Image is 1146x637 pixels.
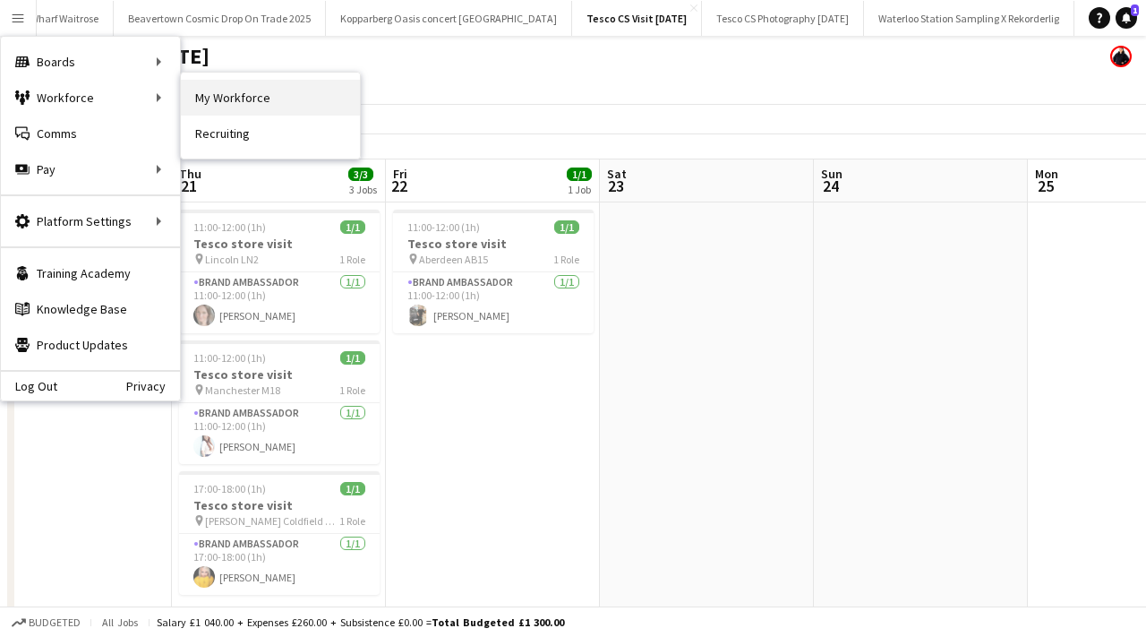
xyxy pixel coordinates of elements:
div: Boards [1,44,180,80]
span: 1 Role [339,253,365,266]
span: 25 [1032,176,1058,196]
a: Comms [1,116,180,151]
span: 11:00-12:00 (1h) [407,220,480,234]
span: 1 Role [339,383,365,397]
span: Mon [1035,166,1058,182]
span: 3/3 [348,168,373,181]
app-card-role: Brand Ambassador1/111:00-12:00 (1h)[PERSON_NAME] [179,272,380,333]
a: Log Out [1,379,57,393]
span: 1/1 [567,168,592,181]
h3: Tesco store visit [179,366,380,383]
a: Recruiting [181,116,360,151]
button: Beavertown Cosmic Drop On Trade 2025 [114,1,326,36]
span: Manchester M18 [205,383,280,397]
span: 1 Role [553,253,579,266]
span: 1/1 [554,220,579,234]
div: 1 Job [568,183,591,196]
app-job-card: 11:00-12:00 (1h)1/1Tesco store visit Lincoln LN21 RoleBrand Ambassador1/111:00-12:00 (1h)[PERSON_... [179,210,380,333]
span: Aberdeen AB15 [419,253,488,266]
a: Knowledge Base [1,291,180,327]
a: My Workforce [181,80,360,116]
div: Workforce [1,80,180,116]
span: Thu [179,166,201,182]
span: Total Budgeted £1 300.00 [432,615,564,629]
a: Training Academy [1,255,180,291]
span: 24 [818,176,842,196]
span: All jobs [98,615,141,629]
div: 3 Jobs [349,183,377,196]
span: Fri [393,166,407,182]
app-card-role: Brand Ambassador1/111:00-12:00 (1h)[PERSON_NAME] [393,272,594,333]
h3: Tesco store visit [393,236,594,252]
span: 11:00-12:00 (1h) [193,220,266,234]
span: 1/1 [340,482,365,495]
span: 1 Role [339,514,365,528]
button: Budgeted [9,613,83,633]
button: Kopparberg Oasis concert [GEOGRAPHIC_DATA] [326,1,572,36]
app-job-card: 11:00-12:00 (1h)1/1Tesco store visit Manchester M181 RoleBrand Ambassador1/111:00-12:00 (1h)[PERS... [179,340,380,464]
span: [PERSON_NAME] Coldfield B73 [205,514,339,528]
span: 11:00-12:00 (1h) [193,351,266,365]
div: Pay [1,151,180,187]
h3: Tesco store visit [179,497,380,513]
span: Sun [821,166,842,182]
span: Lincoln LN2 [205,253,259,266]
app-user-avatar: Danielle Ferguson [1110,46,1132,67]
button: Tesco CS Photography [DATE] [702,1,864,36]
span: 1/1 [340,220,365,234]
button: Tesco CS Visit [DATE] [572,1,702,36]
span: 22 [390,176,407,196]
app-job-card: 17:00-18:00 (1h)1/1Tesco store visit [PERSON_NAME] Coldfield B731 RoleBrand Ambassador1/117:00-18... [179,471,380,595]
span: 1 [1131,4,1139,16]
a: Privacy [126,379,180,393]
span: Sat [607,166,627,182]
a: Product Updates [1,327,180,363]
a: 1 [1116,7,1137,29]
span: 21 [176,176,201,196]
app-card-role: Brand Ambassador1/117:00-18:00 (1h)[PERSON_NAME] [179,534,380,595]
span: 17:00-18:00 (1h) [193,482,266,495]
app-job-card: 11:00-12:00 (1h)1/1Tesco store visit Aberdeen AB151 RoleBrand Ambassador1/111:00-12:00 (1h)[PERSO... [393,210,594,333]
h3: Tesco store visit [179,236,380,252]
app-card-role: Brand Ambassador1/111:00-12:00 (1h)[PERSON_NAME] [179,403,380,464]
span: Budgeted [29,616,81,629]
span: 23 [604,176,627,196]
span: 1/1 [340,351,365,365]
div: Salary £1 040.00 + Expenses £260.00 + Subsistence £0.00 = [157,615,564,629]
div: Platform Settings [1,203,180,239]
button: Waterloo Station Sampling X Rekorderlig [864,1,1074,36]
